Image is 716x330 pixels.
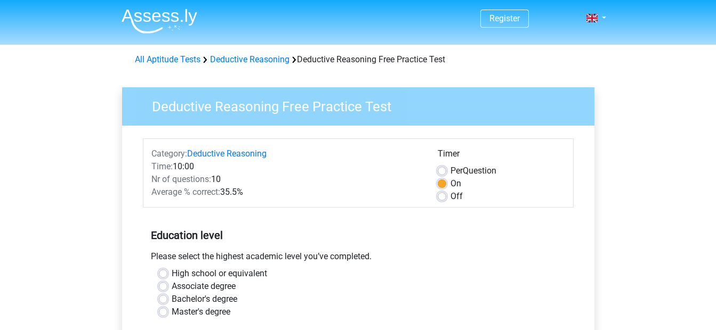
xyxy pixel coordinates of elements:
div: Timer [438,147,565,164]
label: On [450,177,461,190]
div: 10:00 [143,160,430,173]
span: Average % correct: [151,187,220,197]
div: Please select the highest academic level you’ve completed. [143,250,574,267]
div: 35.5% [143,186,430,199]
span: Per [450,166,463,176]
a: Deductive Reasoning [187,148,267,159]
label: Question [450,164,496,177]
span: Category: [151,148,187,159]
label: Bachelor's degree [172,293,237,306]
img: Assessly [122,9,197,34]
a: All Aptitude Tests [135,54,200,64]
a: Deductive Reasoning [210,54,289,64]
div: 10 [143,173,430,186]
a: Register [489,13,520,23]
div: Deductive Reasoning Free Practice Test [131,53,586,66]
span: Nr of questions: [151,174,211,184]
h5: Education level [151,225,566,246]
label: Off [450,190,463,203]
span: Time: [151,161,173,171]
label: Master's degree [172,306,230,318]
label: High school or equivalent [172,267,267,280]
h3: Deductive Reasoning Free Practice Test [139,94,586,115]
label: Associate degree [172,280,236,293]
